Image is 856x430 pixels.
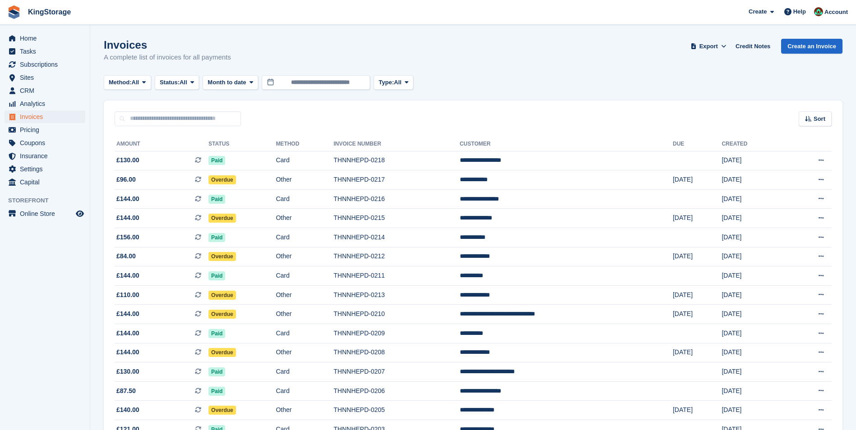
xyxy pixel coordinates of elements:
[208,233,225,242] span: Paid
[722,189,785,209] td: [DATE]
[333,189,459,209] td: THNNHEPD-0216
[732,39,774,54] a: Credit Notes
[5,150,85,162] a: menu
[155,75,199,90] button: Status: All
[824,8,848,17] span: Account
[208,387,225,396] span: Paid
[673,170,722,190] td: [DATE]
[276,381,333,401] td: Card
[333,362,459,382] td: THNNHEPD-0207
[5,32,85,45] a: menu
[276,247,333,266] td: Other
[116,348,139,357] span: £144.00
[116,405,139,415] span: £140.00
[722,324,785,343] td: [DATE]
[749,7,767,16] span: Create
[5,71,85,84] a: menu
[180,78,187,87] span: All
[5,176,85,188] a: menu
[673,209,722,228] td: [DATE]
[333,247,459,266] td: THNNHEPD-0212
[20,71,74,84] span: Sites
[722,266,785,286] td: [DATE]
[20,137,74,149] span: Coupons
[5,163,85,175] a: menu
[814,114,825,124] span: Sort
[276,285,333,305] td: Other
[793,7,806,16] span: Help
[673,247,722,266] td: [DATE]
[104,39,231,51] h1: Invoices
[460,137,673,151] th: Customer
[722,137,785,151] th: Created
[673,401,722,420] td: [DATE]
[20,163,74,175] span: Settings
[208,348,236,357] span: Overdue
[208,137,276,151] th: Status
[333,266,459,286] td: THNNHEPD-0211
[276,170,333,190] td: Other
[333,170,459,190] td: THNNHEPD-0217
[333,151,459,170] td: THNNHEPD-0218
[276,137,333,151] th: Method
[208,156,225,165] span: Paid
[208,310,236,319] span: Overdue
[722,305,785,324] td: [DATE]
[781,39,842,54] a: Create an Invoice
[116,175,136,184] span: £96.00
[208,252,236,261] span: Overdue
[276,343,333,362] td: Other
[276,305,333,324] td: Other
[722,151,785,170] td: [DATE]
[722,285,785,305] td: [DATE]
[116,309,139,319] span: £144.00
[333,324,459,343] td: THNNHEPD-0209
[74,208,85,219] a: Preview store
[722,362,785,382] td: [DATE]
[20,124,74,136] span: Pricing
[276,401,333,420] td: Other
[116,213,139,223] span: £144.00
[333,343,459,362] td: THNNHEPD-0208
[20,150,74,162] span: Insurance
[673,343,722,362] td: [DATE]
[208,271,225,280] span: Paid
[5,84,85,97] a: menu
[115,137,208,151] th: Amount
[276,209,333,228] td: Other
[8,196,90,205] span: Storefront
[5,45,85,58] a: menu
[208,291,236,300] span: Overdue
[379,78,394,87] span: Type:
[276,324,333,343] td: Card
[276,189,333,209] td: Card
[20,32,74,45] span: Home
[5,110,85,123] a: menu
[208,78,246,87] span: Month to date
[20,84,74,97] span: CRM
[208,329,225,338] span: Paid
[160,78,180,87] span: Status:
[116,156,139,165] span: £130.00
[116,252,136,261] span: £84.00
[722,209,785,228] td: [DATE]
[722,247,785,266] td: [DATE]
[203,75,258,90] button: Month to date
[109,78,132,87] span: Method:
[20,58,74,71] span: Subscriptions
[722,381,785,401] td: [DATE]
[333,401,459,420] td: THNNHEPD-0205
[673,305,722,324] td: [DATE]
[722,343,785,362] td: [DATE]
[276,362,333,382] td: Card
[116,194,139,204] span: £144.00
[374,75,413,90] button: Type: All
[333,381,459,401] td: THNNHEPD-0206
[722,228,785,247] td: [DATE]
[20,97,74,110] span: Analytics
[20,176,74,188] span: Capital
[333,137,459,151] th: Invoice Number
[673,137,722,151] th: Due
[208,214,236,223] span: Overdue
[689,39,728,54] button: Export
